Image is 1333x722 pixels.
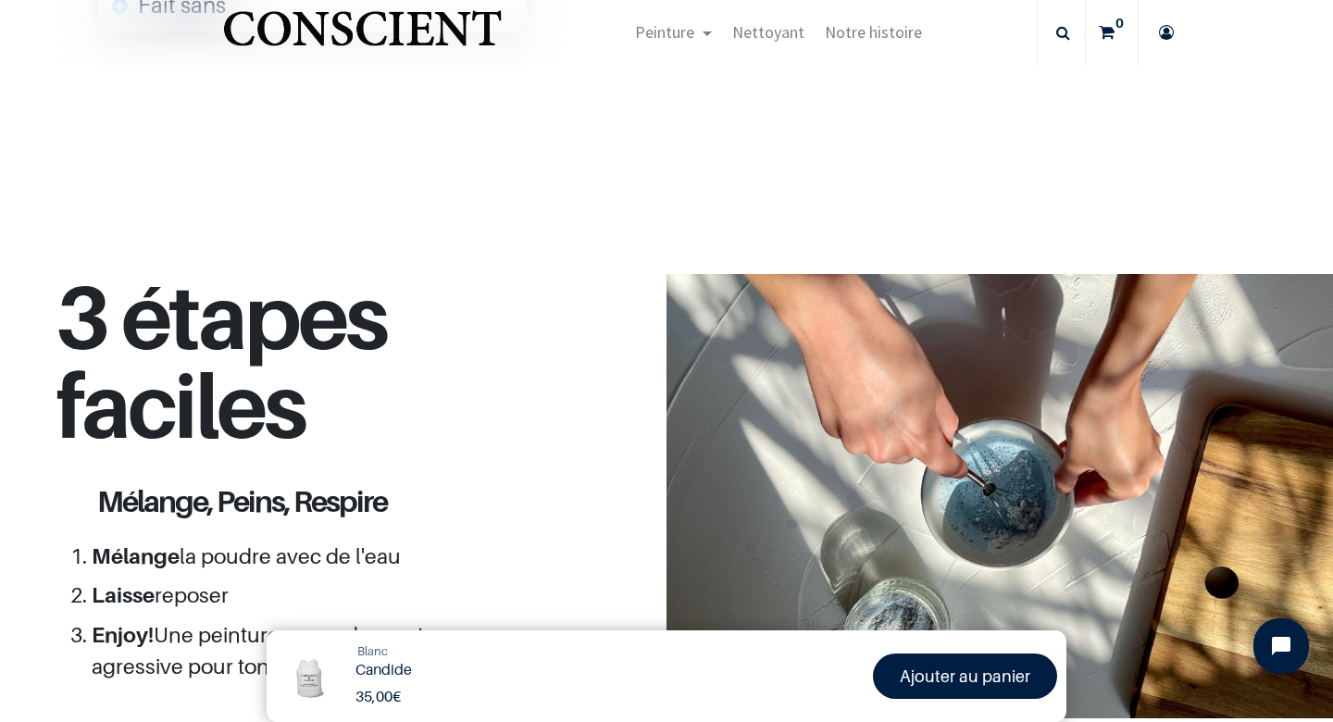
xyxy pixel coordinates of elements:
span: Enjoy! [92,622,154,647]
span: 35,00 [355,687,392,705]
a: Blanc [357,642,388,661]
a: Ajouter au panier [873,654,1057,699]
span: Notre histoire [825,21,922,43]
sup: 0 [1111,14,1128,32]
font: Ajouter au panier [900,666,1030,686]
span: Laisse [92,582,155,607]
span: Blanc [357,643,388,658]
span: 3 étapes faciles [56,263,386,458]
iframe: Tidio Chat [1238,603,1325,690]
h1: Candide [355,661,679,678]
span: Peinture [635,21,694,43]
li: la poudre avec de l'eau [92,541,542,573]
span: Mélange, Peins, Respire [97,483,387,518]
span: Nettoyant [732,21,804,43]
img: Product Image [276,640,345,709]
span: Mélange [92,543,180,568]
li: reposer [92,579,542,612]
li: Une peinture sans odeurs et non agressive pour ton corps et la planète [92,619,542,683]
b: € [355,687,401,705]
